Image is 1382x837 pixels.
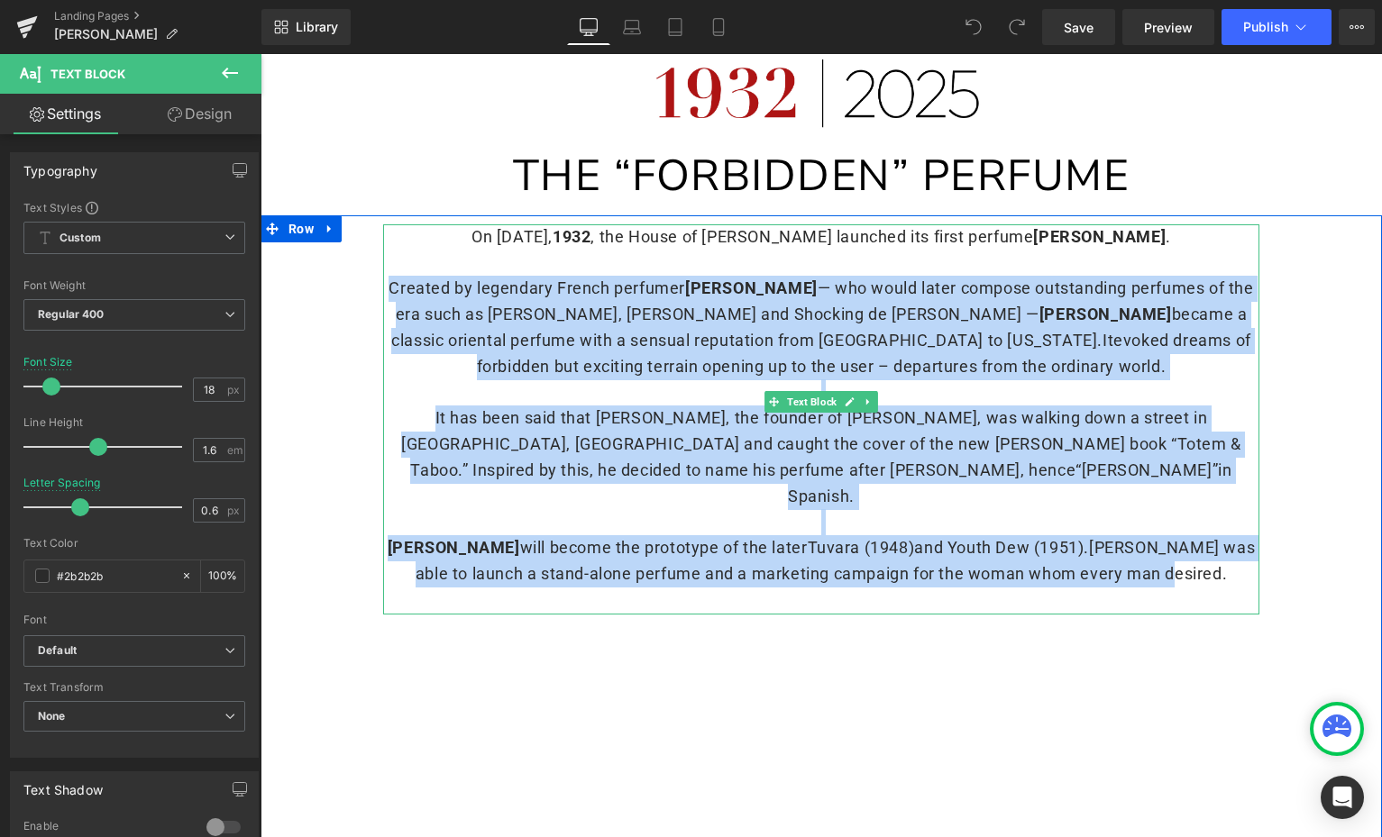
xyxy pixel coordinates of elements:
i: Default [38,643,77,659]
a: New Library [261,9,351,45]
strong: [PERSON_NAME] [779,250,911,269]
p: On [DATE], , the House of [PERSON_NAME] launched its first perfume . [123,170,999,196]
div: Font Weight [23,279,245,292]
b: None [38,709,66,723]
span: became a classic oriental perfume with a sensual reputation from [GEOGRAPHIC_DATA] to [US_STATE]. [131,250,986,296]
span: [PERSON_NAME] [54,27,158,41]
div: Open Intercom Messenger [1321,776,1364,819]
span: and Youth Dew (1951). [654,484,828,503]
div: Line Height [23,416,245,429]
span: — who would later compose outstanding perfumes of the era such as [PERSON_NAME], [PERSON_NAME] an... [135,224,993,269]
span: “[PERSON_NAME]” [815,406,957,425]
a: Laptop [610,9,654,45]
span: It [842,277,853,296]
span: [PERSON_NAME] was able to launch a stand-alone perfume and a marketing campaign for the woman who... [155,484,994,529]
div: % [201,560,244,592]
button: Undo [956,9,992,45]
span: Publish [1243,20,1288,34]
div: Font [23,614,245,626]
b: Regular 400 [38,307,105,321]
strong: [PERSON_NAME] [425,224,557,243]
strong: [PERSON_NAME] [127,484,260,503]
span: Library [296,19,338,35]
div: Typography [23,153,97,178]
span: Text Block [50,67,125,81]
span: Created by legendary French perfumer [128,224,425,243]
div: Text Color [23,537,245,550]
button: Publish [1222,9,1332,45]
span: px [227,384,243,396]
span: px [227,505,243,516]
span: evoked dreams of forbidden but exciting terrain opening up to the user – departures from the ordi... [216,277,991,322]
button: More [1339,9,1375,45]
span: em [227,444,243,456]
a: Landing Pages [54,9,261,23]
a: Tablet [654,9,697,45]
span: Save [1064,18,1094,37]
span: Tuvara (1948) [260,484,828,503]
div: Font Size [23,356,73,368]
span: Text Block [523,337,580,359]
span: will become the prototype of the later [260,484,547,503]
a: Mobile [697,9,740,45]
button: Redo [999,9,1035,45]
b: Custom [59,231,101,246]
span: Preview [1144,18,1193,37]
span: It has been said that [PERSON_NAME], the founder of [PERSON_NAME], was walking down a street in [... [141,354,981,425]
a: Expand / Collapse [599,337,618,359]
a: Desktop [567,9,610,45]
strong: [PERSON_NAME] [773,173,905,192]
div: Letter Spacing [23,477,101,489]
input: Color [57,566,172,586]
a: Design [134,94,265,134]
div: Text Styles [23,200,245,214]
strong: 1932 [292,173,330,192]
span: in Spanish. [527,406,971,451]
div: Text Shadow [23,772,103,797]
div: Text Transform [23,681,245,694]
a: Preview [1122,9,1214,45]
span: THE “FORBIDDEN” PERFUME [252,92,870,151]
